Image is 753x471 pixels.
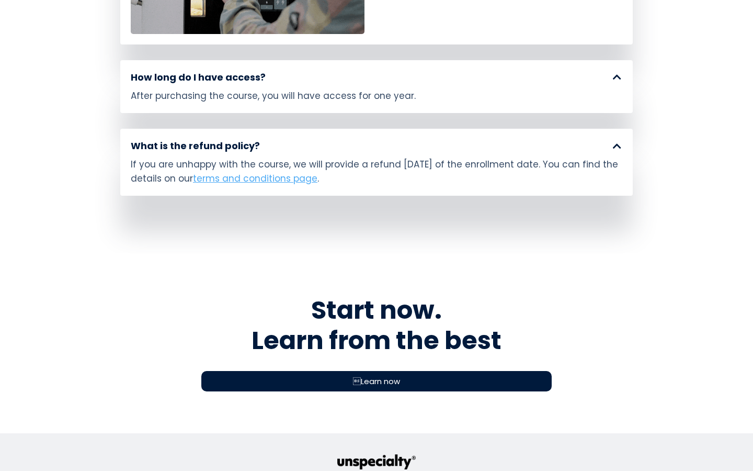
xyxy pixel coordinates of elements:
[131,139,260,152] h4: What is the refund policy?
[131,158,622,185] div: If you are unhappy with the course, we will provide a refund [DATE] of the enrollment date. You c...
[193,172,317,185] a: terms and conditions page
[337,454,416,469] img: c440faa6a294d3144723c0771045cab8.png
[131,71,266,84] h4: How long do I have access?
[131,89,622,103] div: After purchasing the course, you will have access for one year.
[201,295,552,355] h1: Start now. Learn from the best
[353,375,400,387] span: Learn now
